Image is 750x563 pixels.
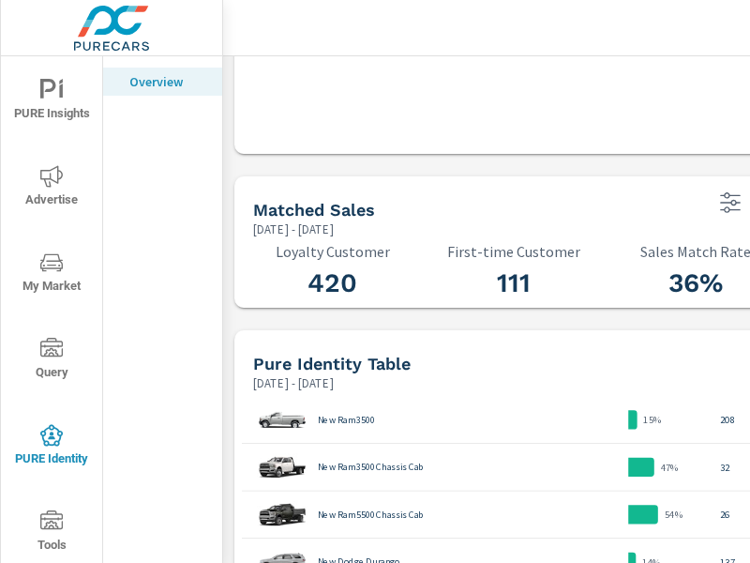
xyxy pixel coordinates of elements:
[435,267,594,299] h3: 111
[318,462,424,473] p: New Ram 3500 Chassis Cab
[7,165,97,211] span: Advertise
[257,449,307,486] img: glamour
[253,374,334,392] p: [DATE] - [DATE]
[661,460,680,475] p: 47%
[665,507,683,522] p: 54%
[253,354,411,373] h5: Pure Identity Table
[7,79,97,125] span: PURE Insights
[253,267,412,299] h3: 420
[257,495,307,533] img: glamour
[318,509,424,520] p: New Ram 5500 Chassis Cab
[7,510,97,556] span: Tools
[257,401,307,438] img: glamour
[318,414,375,425] p: New Ram 3500
[7,338,97,384] span: Query
[103,68,222,96] div: Overview
[643,412,662,427] p: 15%
[129,72,207,91] p: Overview
[253,221,334,238] p: [DATE] - [DATE]
[253,200,375,220] h5: Matched Sales
[7,251,97,297] span: My Market
[435,243,594,260] p: First-time Customer
[7,424,97,470] span: PURE Identity
[253,243,412,260] p: Loyalty Customer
